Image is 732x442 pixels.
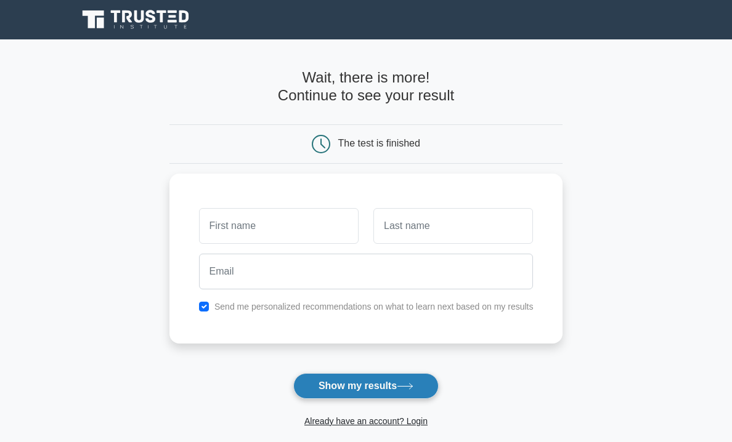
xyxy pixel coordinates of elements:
[293,373,439,399] button: Show my results
[169,69,563,105] h4: Wait, there is more! Continue to see your result
[373,208,533,244] input: Last name
[199,208,359,244] input: First name
[338,138,420,148] div: The test is finished
[304,416,428,426] a: Already have an account? Login
[199,254,534,289] input: Email
[214,302,534,311] label: Send me personalized recommendations on what to learn next based on my results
